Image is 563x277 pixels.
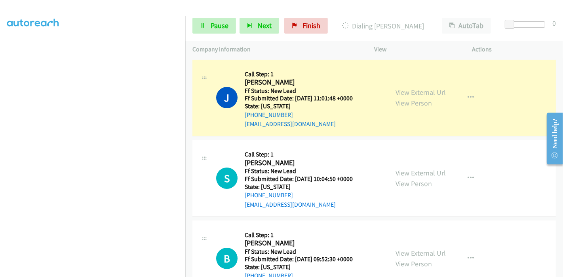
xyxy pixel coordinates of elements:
[245,183,363,191] h5: State: [US_STATE]
[216,248,238,269] h1: B
[216,168,238,189] div: The call is yet to be attempted
[245,239,363,248] h2: [PERSON_NAME]
[216,87,238,108] h1: J
[245,248,363,256] h5: Ff Status: New Lead
[211,21,228,30] span: Pause
[442,18,491,34] button: AutoTab
[192,45,360,54] p: Company Information
[245,78,363,87] h2: [PERSON_NAME]
[245,231,363,239] h5: Call Step: 1
[245,175,363,183] h5: Ff Submitted Date: [DATE] 10:04:50 +0000
[245,167,363,175] h5: Ff Status: New Lead
[192,18,236,34] a: Pause
[396,168,446,177] a: View External Url
[509,21,545,28] div: Delay between calls (in seconds)
[396,88,446,97] a: View External Url
[216,168,238,189] h1: S
[258,21,272,30] span: Next
[552,18,556,28] div: 0
[396,249,446,258] a: View External Url
[540,107,563,170] iframe: Resource Center
[396,98,432,107] a: View Person
[302,21,320,30] span: Finish
[245,158,363,168] h2: [PERSON_NAME]
[339,21,428,31] p: Dialing [PERSON_NAME]
[245,255,363,263] h5: Ff Submitted Date: [DATE] 09:52:30 +0000
[240,18,279,34] button: Next
[245,94,363,102] h5: Ff Submitted Date: [DATE] 11:01:48 +0000
[284,18,328,34] a: Finish
[245,151,363,158] h5: Call Step: 1
[396,179,432,188] a: View Person
[245,201,336,208] a: [EMAIL_ADDRESS][DOMAIN_NAME]
[472,45,556,54] p: Actions
[245,191,293,199] a: [PHONE_NUMBER]
[396,259,432,268] a: View Person
[245,263,363,271] h5: State: [US_STATE]
[245,70,363,78] h5: Call Step: 1
[374,45,458,54] p: View
[245,102,363,110] h5: State: [US_STATE]
[245,120,336,128] a: [EMAIL_ADDRESS][DOMAIN_NAME]
[245,87,363,95] h5: Ff Status: New Lead
[245,111,293,119] a: [PHONE_NUMBER]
